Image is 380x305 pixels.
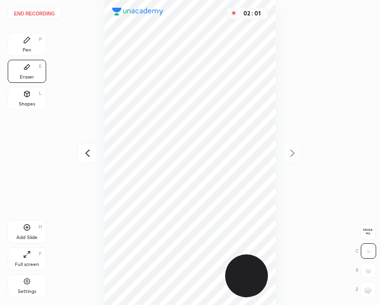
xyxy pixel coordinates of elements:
div: Full screen [15,262,39,267]
div: Eraser [20,75,34,80]
div: X [355,263,376,278]
div: Z [355,282,376,297]
div: Add Slide [16,235,38,240]
button: End recording [8,8,61,19]
div: P [39,37,42,42]
div: Settings [18,289,36,294]
span: Erase all [361,228,375,235]
img: logo.38c385cc.svg [112,8,164,15]
div: Shapes [19,102,35,106]
div: C [355,243,376,259]
div: E [39,64,42,69]
div: L [39,91,42,96]
div: H [38,225,42,229]
div: Pen [23,48,31,53]
div: F [39,252,42,256]
div: 02 : 01 [241,10,264,17]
